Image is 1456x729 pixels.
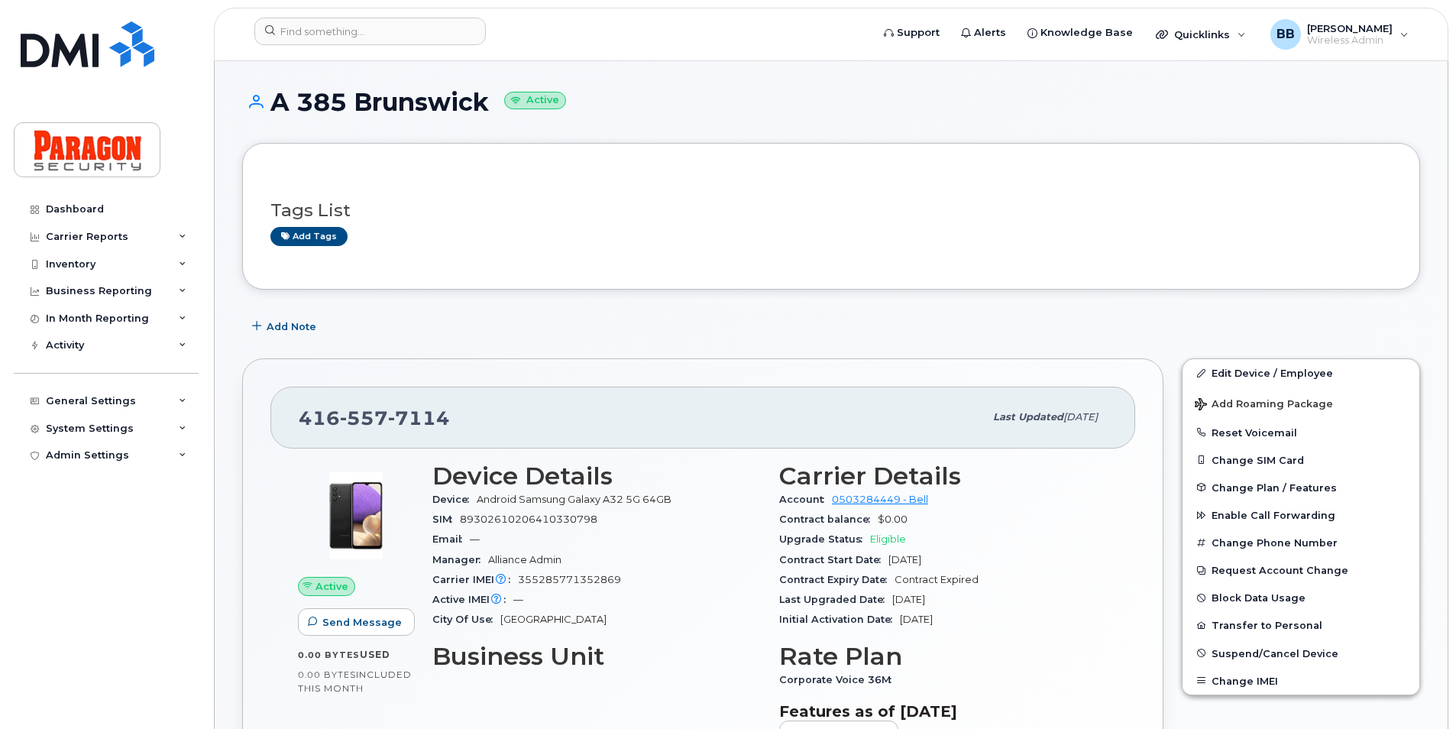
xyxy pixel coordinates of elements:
button: Request Account Change [1183,556,1419,584]
span: Add Roaming Package [1195,398,1333,413]
span: Suspend/Cancel Device [1212,647,1338,659]
span: [DATE] [1063,411,1098,423]
span: City Of Use [432,614,500,625]
a: Edit Device / Employee [1183,359,1419,387]
span: [DATE] [892,594,925,605]
span: Contract Expired [895,574,979,585]
span: — [470,533,480,545]
span: — [513,594,523,605]
h3: Tags List [270,201,1392,220]
span: Email [432,533,470,545]
span: Last updated [993,411,1063,423]
button: Add Roaming Package [1183,387,1419,419]
button: Send Message [298,608,415,636]
span: 0.00 Bytes [298,669,356,680]
h3: Carrier Details [779,462,1108,490]
span: Initial Activation Date [779,614,900,625]
button: Reset Voicemail [1183,419,1419,446]
span: SIM [432,514,460,525]
span: Carrier IMEI [432,574,518,585]
button: Suspend/Cancel Device [1183,640,1419,667]
span: [DATE] [888,554,921,565]
button: Change SIM Card [1183,446,1419,474]
span: Add Note [267,319,316,334]
span: Corporate Voice 36M [779,674,899,685]
span: Last Upgraded Date [779,594,892,605]
span: 89302610206410330798 [460,514,597,525]
img: image20231002-3703462-j7kn5n.jpeg [310,470,402,562]
button: Change Phone Number [1183,529,1419,556]
span: included this month [298,669,412,694]
span: $0.00 [878,514,908,525]
button: Enable Call Forwarding [1183,501,1419,529]
span: [GEOGRAPHIC_DATA] [500,614,607,625]
span: [DATE] [900,614,933,625]
button: Add Note [242,313,329,340]
span: Account [779,494,832,505]
h3: Features as of [DATE] [779,702,1108,721]
span: 416 [299,407,450,429]
span: 0.00 Bytes [298,650,360,660]
span: Eligible [870,533,906,545]
a: 0503284449 - Bell [832,494,928,505]
span: Contract Start Date [779,554,888,565]
span: Enable Call Forwarding [1212,510,1335,521]
span: Active [315,579,348,594]
span: Upgrade Status [779,533,870,545]
h1: A 385 Brunswick [242,89,1420,115]
span: Contract Expiry Date [779,574,895,585]
button: Block Data Usage [1183,584,1419,611]
span: 557 [340,407,388,429]
a: Add tags [270,227,348,246]
button: Change IMEI [1183,667,1419,695]
span: Alliance Admin [488,554,561,565]
span: Device [432,494,477,505]
span: 7114 [388,407,450,429]
button: Change Plan / Features [1183,474,1419,501]
span: Change Plan / Features [1212,481,1337,493]
span: Manager [432,554,488,565]
h3: Business Unit [432,643,761,670]
span: Active IMEI [432,594,513,605]
span: Android Samsung Galaxy A32 5G 64GB [477,494,671,505]
h3: Device Details [432,462,761,490]
span: Contract balance [779,514,878,525]
span: used [360,649,390,660]
span: Send Message [322,615,402,630]
button: Transfer to Personal [1183,611,1419,639]
small: Active [504,92,566,109]
h3: Rate Plan [779,643,1108,670]
span: 355285771352869 [518,574,621,585]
